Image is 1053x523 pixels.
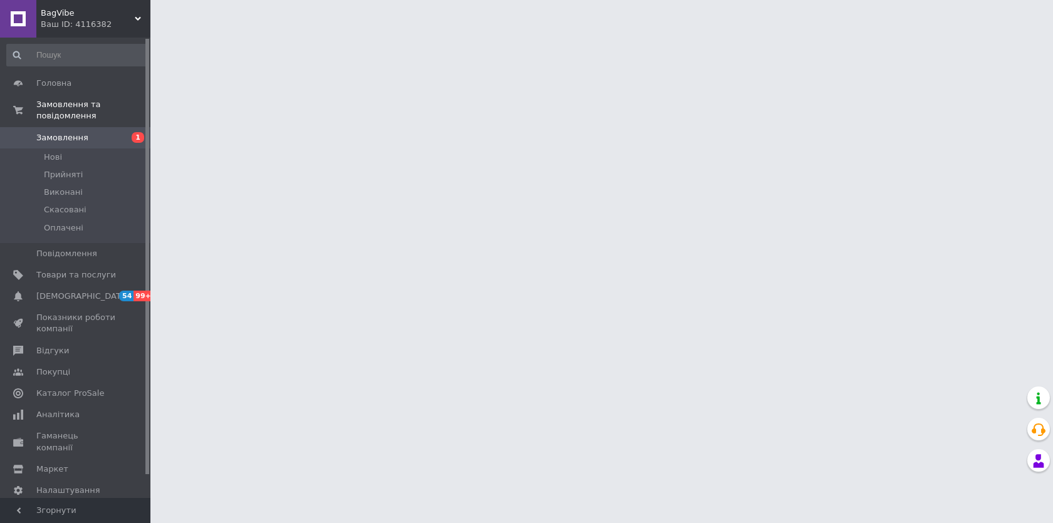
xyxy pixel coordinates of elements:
span: 1 [132,132,144,143]
span: Скасовані [44,204,86,215]
span: Нові [44,152,62,163]
span: Замовлення та повідомлення [36,99,150,122]
span: Покупці [36,366,70,378]
span: Замовлення [36,132,88,143]
div: Ваш ID: 4116382 [41,19,150,30]
span: Головна [36,78,71,89]
span: Повідомлення [36,248,97,259]
span: [DEMOGRAPHIC_DATA] [36,291,129,302]
span: Відгуки [36,345,69,356]
span: 99+ [134,291,154,301]
span: Гаманець компанії [36,430,116,453]
span: BagVibe [41,8,135,19]
span: Прийняті [44,169,83,180]
span: Налаштування [36,485,100,496]
input: Пошук [6,44,148,66]
span: Каталог ProSale [36,388,104,399]
span: Оплачені [44,222,83,234]
span: 54 [119,291,134,301]
span: Виконані [44,187,83,198]
span: Маркет [36,463,68,475]
span: Аналітика [36,409,80,420]
span: Товари та послуги [36,269,116,281]
span: Показники роботи компанії [36,312,116,334]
